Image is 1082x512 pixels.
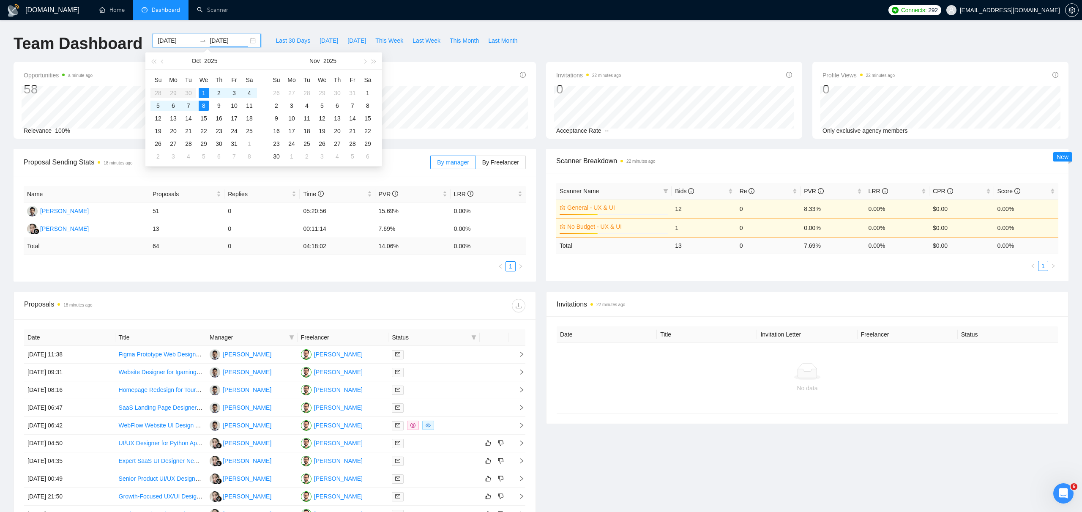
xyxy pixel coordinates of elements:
[210,386,271,393] a: FK[PERSON_NAME]
[244,88,254,98] div: 4
[229,101,239,111] div: 10
[485,493,491,500] span: like
[153,126,163,136] div: 19
[211,73,227,87] th: Th
[822,70,895,80] span: Profile Views
[242,137,257,150] td: 2025-11-01
[363,126,373,136] div: 22
[271,101,281,111] div: 2
[210,438,220,449] img: RR
[371,34,408,47] button: This Week
[413,36,440,45] span: Last Week
[99,6,125,14] a: homeHome
[556,81,621,97] div: 0
[181,99,196,112] td: 2025-10-07
[271,113,281,123] div: 9
[314,367,363,377] div: [PERSON_NAME]
[363,88,373,98] div: 1
[27,206,38,216] img: FK
[244,126,254,136] div: 25
[301,493,363,499] a: SA[PERSON_NAME]
[928,5,937,15] span: 292
[242,73,257,87] th: Sa
[199,113,209,123] div: 15
[287,101,297,111] div: 3
[786,72,792,78] span: info-circle
[332,101,342,111] div: 6
[242,99,257,112] td: 2025-10-11
[244,101,254,111] div: 11
[119,493,310,500] a: Growth-Focused UX/UI Designer for Landing Pages and Affiliate Widgets
[287,331,296,344] span: filter
[27,207,89,214] a: FK[PERSON_NAME]
[330,99,345,112] td: 2025-11-06
[301,404,363,411] a: SA[PERSON_NAME]
[196,112,211,125] td: 2025-10-15
[332,88,342,98] div: 30
[210,475,271,482] a: RR[PERSON_NAME]
[498,264,503,269] span: left
[301,475,363,482] a: SA[PERSON_NAME]
[181,125,196,137] td: 2025-10-21
[210,367,220,378] img: FK
[168,101,178,111] div: 6
[301,349,311,360] img: SA
[483,456,493,466] button: like
[496,491,506,501] button: dislike
[302,88,312,98] div: 28
[210,491,220,502] img: RR
[158,36,196,45] input: Start date
[347,101,358,111] div: 7
[395,352,400,357] span: mail
[196,125,211,137] td: 2025-10-22
[1052,72,1058,78] span: info-circle
[301,457,363,464] a: SA[PERSON_NAME]
[323,52,336,69] button: 2025
[314,112,330,125] td: 2025-11-12
[866,73,895,78] time: 22 minutes ago
[301,350,363,357] a: SA[PERSON_NAME]
[395,476,400,481] span: mail
[199,101,209,111] div: 8
[314,438,363,448] div: [PERSON_NAME]
[320,36,338,45] span: [DATE]
[314,403,363,412] div: [PERSON_NAME]
[68,73,93,78] time: a minute ago
[485,457,491,464] span: like
[211,99,227,112] td: 2025-10-09
[1053,483,1074,504] iframe: Intercom live chat
[196,73,211,87] th: We
[520,72,526,78] span: info-circle
[119,386,221,393] a: Homepage Redesign for Tour Operator
[229,113,239,123] div: 17
[363,113,373,123] div: 15
[287,113,297,123] div: 10
[301,456,311,466] img: SA
[223,492,271,501] div: [PERSON_NAME]
[1038,261,1048,271] a: 1
[395,458,400,463] span: mail
[301,402,311,413] img: SA
[119,351,384,358] a: Figma Prototype Web Designer Needed to Create 6 Clickable Prototype Flows for Education Platform
[605,127,609,134] span: --
[216,496,222,502] img: gigradar-bm.png
[150,73,166,87] th: Su
[223,456,271,465] div: [PERSON_NAME]
[302,126,312,136] div: 18
[317,126,327,136] div: 19
[199,37,206,44] span: swap-right
[345,125,360,137] td: 2025-11-21
[242,125,257,137] td: 2025-10-25
[269,87,284,99] td: 2025-10-26
[498,457,504,464] span: dislike
[223,367,271,377] div: [PERSON_NAME]
[301,386,363,393] a: SA[PERSON_NAME]
[284,73,299,87] th: Mo
[210,456,220,466] img: RR
[343,34,371,47] button: [DATE]
[299,73,314,87] th: Tu
[210,439,271,446] a: RR[PERSON_NAME]
[150,99,166,112] td: 2025-10-05
[183,101,194,111] div: 7
[40,224,89,233] div: [PERSON_NAME]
